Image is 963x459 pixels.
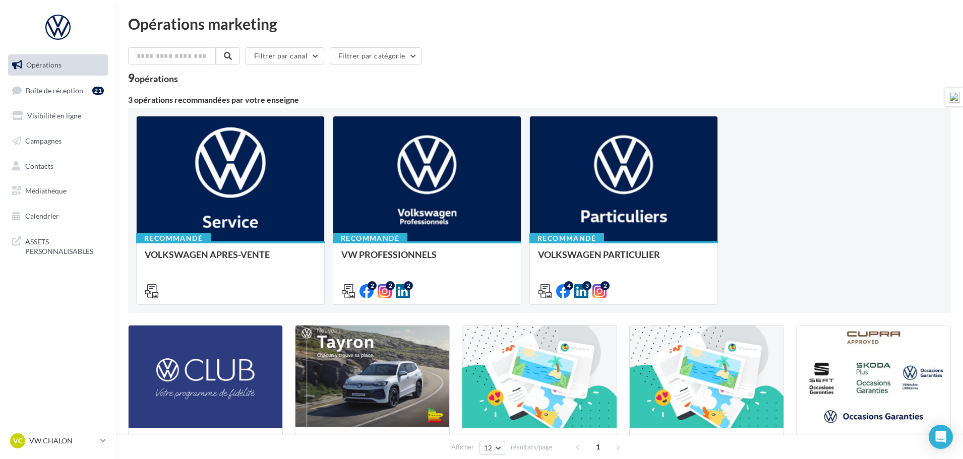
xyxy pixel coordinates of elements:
span: résultats/page [511,442,553,452]
div: 2 [368,281,377,290]
span: VOLKSWAGEN PARTICULIER [538,249,660,260]
div: 2 [386,281,395,290]
span: Médiathèque [25,186,67,195]
span: Campagnes [25,137,62,145]
span: Calendrier [25,212,59,220]
div: 2 [600,281,610,290]
span: 12 [484,444,493,452]
span: ASSETS PERSONNALISABLES [25,235,104,256]
a: Campagnes [6,130,110,152]
span: Afficher [451,442,474,452]
div: 2 [404,281,413,290]
button: Filtrer par catégorie [330,47,422,64]
div: Recommandé [333,233,407,244]
div: Recommandé [136,233,211,244]
div: Recommandé [529,233,604,244]
a: VC VW CHALON [8,431,108,450]
a: Contacts [6,156,110,177]
div: opérations [135,74,178,83]
div: Opérations marketing [128,16,951,31]
div: 9 [128,73,178,84]
span: VC [13,436,23,446]
div: 3 opérations recommandées par votre enseigne [128,96,951,104]
span: VOLKSWAGEN APRES-VENTE [145,249,270,260]
button: 12 [479,441,505,455]
a: Boîte de réception21 [6,80,110,101]
span: Boîte de réception [26,86,83,94]
a: ASSETS PERSONNALISABLES [6,231,110,260]
div: 4 [564,281,573,290]
span: Visibilité en ligne [27,111,81,120]
p: VW CHALON [29,436,96,446]
button: Filtrer par canal [246,47,324,64]
span: Opérations [26,60,62,69]
span: VW PROFESSIONNELS [341,249,437,260]
a: Calendrier [6,206,110,227]
div: 3 [582,281,591,290]
span: Contacts [25,161,53,170]
span: 1 [590,439,606,455]
div: 21 [92,87,104,95]
a: Opérations [6,54,110,76]
a: Visibilité en ligne [6,105,110,126]
div: Open Intercom Messenger [929,425,953,449]
a: Médiathèque [6,180,110,202]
